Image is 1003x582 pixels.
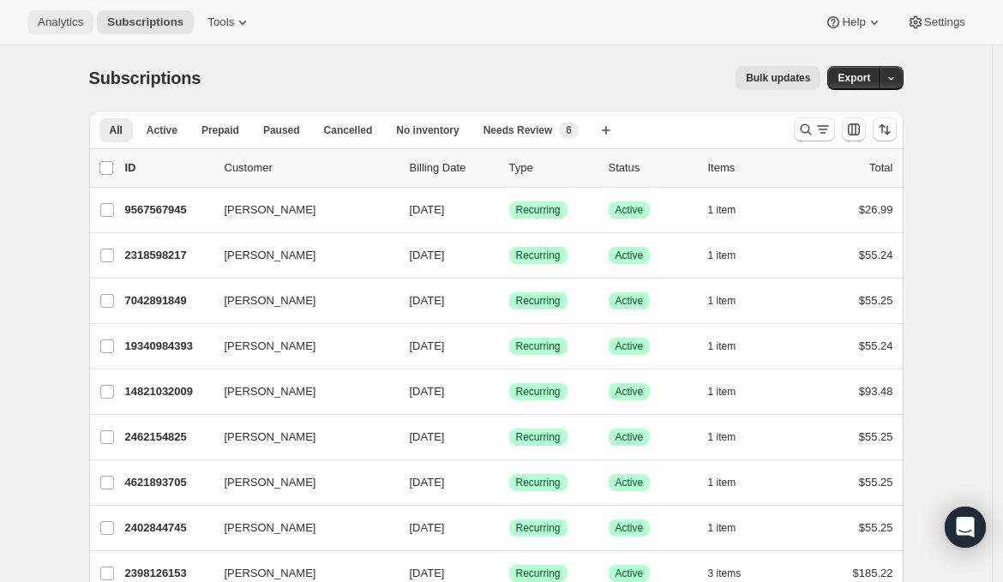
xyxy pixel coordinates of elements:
[214,242,386,269] button: [PERSON_NAME]
[125,292,211,309] p: 7042891849
[859,476,893,489] span: $55.25
[708,521,736,535] span: 1 item
[214,423,386,451] button: [PERSON_NAME]
[616,294,644,308] span: Active
[225,159,396,177] p: Customer
[97,10,194,34] button: Subscriptions
[201,123,239,137] span: Prepaid
[125,471,893,495] div: 4621893705[PERSON_NAME][DATE]SuccessRecurringSuccessActive1 item$55.25
[125,425,893,449] div: 2462154825[PERSON_NAME][DATE]SuccessRecurringSuccessActive1 item$55.25
[516,430,561,444] span: Recurring
[125,289,893,313] div: 7042891849[PERSON_NAME][DATE]SuccessRecurringSuccessActive1 item$55.25
[616,521,644,535] span: Active
[516,203,561,217] span: Recurring
[410,339,445,352] span: [DATE]
[859,249,893,261] span: $55.24
[125,159,211,177] p: ID
[410,521,445,534] span: [DATE]
[516,385,561,399] span: Recurring
[214,196,386,224] button: [PERSON_NAME]
[125,243,893,267] div: 2318598217[PERSON_NAME][DATE]SuccessRecurringSuccessActive1 item$55.24
[214,514,386,542] button: [PERSON_NAME]
[616,339,644,353] span: Active
[410,203,445,216] span: [DATE]
[842,117,866,141] button: Customize table column order and visibility
[708,198,755,222] button: 1 item
[225,383,316,400] span: [PERSON_NAME]
[214,378,386,405] button: [PERSON_NAME]
[125,247,211,264] p: 2318598217
[859,521,893,534] span: $55.25
[516,476,561,489] span: Recurring
[207,15,234,29] span: Tools
[125,383,211,400] p: 14821032009
[616,567,644,580] span: Active
[708,339,736,353] span: 1 item
[509,159,595,177] div: Type
[897,10,976,34] button: Settings
[214,333,386,360] button: [PERSON_NAME]
[125,429,211,446] p: 2462154825
[616,203,644,217] span: Active
[708,567,742,580] span: 3 items
[708,294,736,308] span: 1 item
[516,521,561,535] span: Recurring
[197,10,261,34] button: Tools
[225,474,316,491] span: [PERSON_NAME]
[263,123,300,137] span: Paused
[708,476,736,489] span: 1 item
[873,117,897,141] button: Sort the results
[945,507,986,548] div: Open Intercom Messenger
[410,476,445,489] span: [DATE]
[125,519,211,537] p: 2402844745
[396,123,459,137] span: No inventory
[708,334,755,358] button: 1 item
[125,198,893,222] div: 9567567945[PERSON_NAME][DATE]SuccessRecurringSuccessActive1 item$26.99
[125,159,893,177] div: IDCustomerBilling DateTypeStatusItemsTotal
[225,565,316,582] span: [PERSON_NAME]
[38,15,83,29] span: Analytics
[225,247,316,264] span: [PERSON_NAME]
[859,203,893,216] span: $26.99
[410,294,445,307] span: [DATE]
[107,15,183,29] span: Subscriptions
[708,249,736,262] span: 1 item
[125,338,211,355] p: 19340984393
[616,385,644,399] span: Active
[708,159,794,177] div: Items
[708,380,755,404] button: 1 item
[736,66,820,90] button: Bulk updates
[592,118,620,142] button: Create new view
[838,71,870,85] span: Export
[225,292,316,309] span: [PERSON_NAME]
[110,123,123,137] span: All
[516,567,561,580] span: Recurring
[225,338,316,355] span: [PERSON_NAME]
[842,15,865,29] span: Help
[410,430,445,443] span: [DATE]
[708,289,755,313] button: 1 item
[859,430,893,443] span: $55.25
[859,339,893,352] span: $55.24
[125,380,893,404] div: 14821032009[PERSON_NAME][DATE]SuccessRecurringSuccessActive1 item$93.48
[516,249,561,262] span: Recurring
[410,567,445,579] span: [DATE]
[516,294,561,308] span: Recurring
[125,474,211,491] p: 4621893705
[859,385,893,398] span: $93.48
[708,516,755,540] button: 1 item
[869,159,892,177] p: Total
[214,287,386,315] button: [PERSON_NAME]
[27,10,93,34] button: Analytics
[746,71,810,85] span: Bulk updates
[225,429,316,446] span: [PERSON_NAME]
[89,69,201,87] span: Subscriptions
[859,294,893,307] span: $55.25
[566,123,572,137] span: 6
[616,476,644,489] span: Active
[214,469,386,496] button: [PERSON_NAME]
[410,249,445,261] span: [DATE]
[827,66,880,90] button: Export
[410,159,495,177] p: Billing Date
[708,243,755,267] button: 1 item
